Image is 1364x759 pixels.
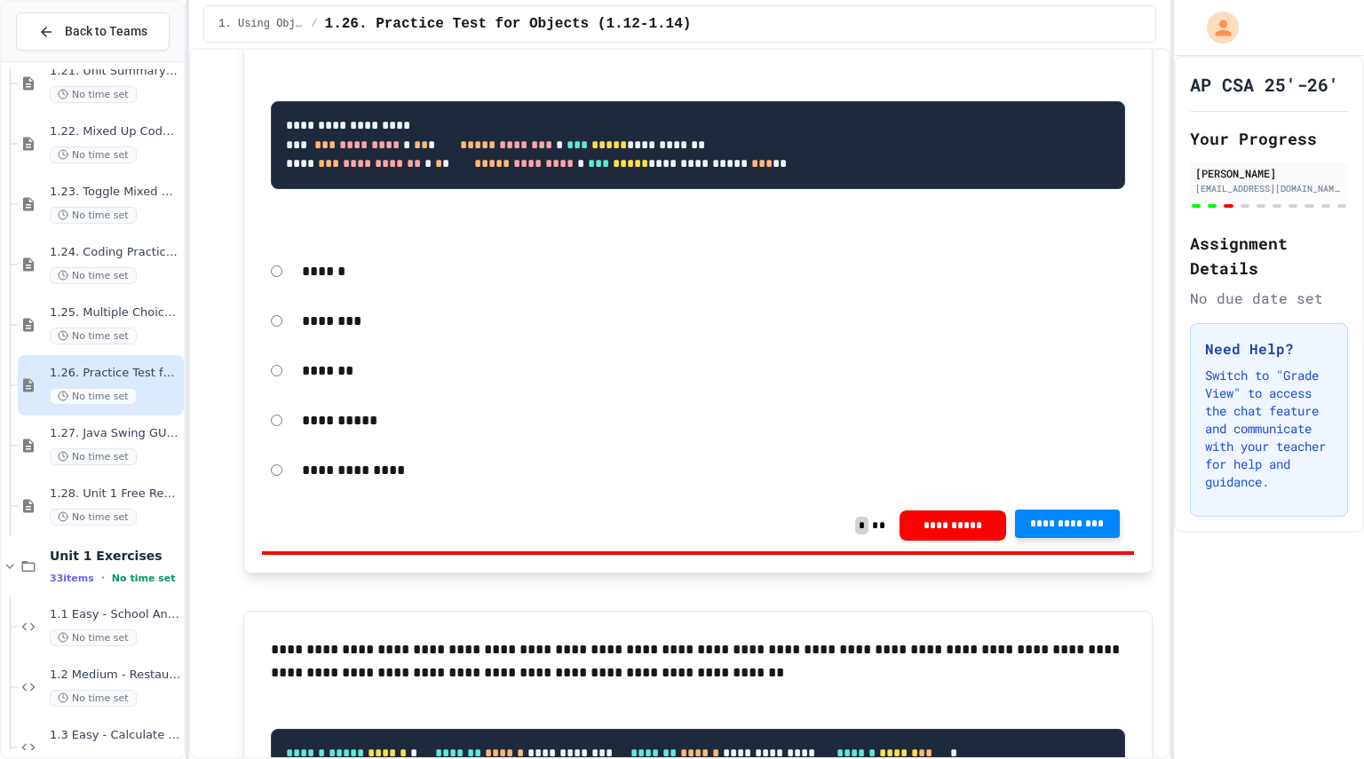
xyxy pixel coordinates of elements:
[50,548,180,564] span: Unit 1 Exercises
[50,207,137,224] span: No time set
[50,267,137,284] span: No time set
[1190,231,1348,281] h2: Assignment Details
[1205,338,1333,360] h3: Need Help?
[50,328,137,344] span: No time set
[50,388,137,405] span: No time set
[50,668,180,683] span: 1.2 Medium - Restaurant Order
[1205,367,1333,491] p: Switch to "Grade View" to access the chat feature and communicate with your teacher for help and ...
[50,86,137,103] span: No time set
[325,13,692,35] span: 1.26. Practice Test for Objects (1.12-1.14)
[1190,126,1348,151] h2: Your Progress
[1188,7,1243,48] div: My Account
[112,573,176,584] span: No time set
[50,629,137,646] span: No time set
[65,22,147,41] span: Back to Teams
[50,486,180,502] span: 1.28. Unit 1 Free Response Question (FRQ) Practice
[50,366,180,381] span: 1.26. Practice Test for Objects (1.12-1.14)
[101,571,105,585] span: •
[50,146,137,163] span: No time set
[50,573,94,584] span: 33 items
[50,426,180,441] span: 1.27. Java Swing GUIs (optional)
[50,185,180,200] span: 1.23. Toggle Mixed Up or Write Code Practice 1b (1.7-1.15)
[50,728,180,743] span: 1.3 Easy - Calculate Snack Costs
[50,690,137,707] span: No time set
[50,509,137,526] span: No time set
[311,17,317,31] span: /
[50,607,180,622] span: 1.1 Easy - School Announcements
[50,448,137,465] span: No time set
[50,245,180,260] span: 1.24. Coding Practice 1b (1.7-1.15)
[50,124,180,139] span: 1.22. Mixed Up Code Practice 1b (1.7-1.15)
[218,17,304,31] span: 1. Using Objects and Methods
[1195,182,1343,195] div: [EMAIL_ADDRESS][DOMAIN_NAME]
[50,64,180,79] span: 1.21. Unit Summary 1b (1.7-1.15)
[1190,72,1339,97] h1: AP CSA 25'-26'
[1190,288,1348,309] div: No due date set
[1195,165,1343,181] div: [PERSON_NAME]
[50,305,180,320] span: 1.25. Multiple Choice Exercises for Unit 1b (1.9-1.15)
